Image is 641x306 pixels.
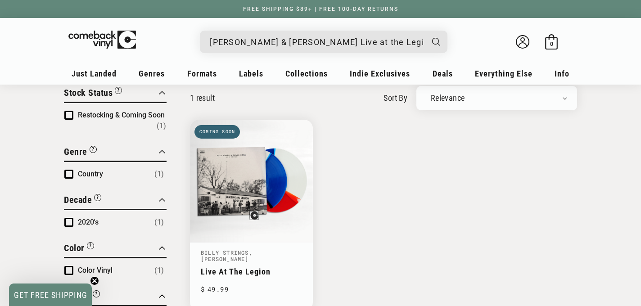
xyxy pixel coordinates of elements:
input: When autocomplete results are available use up and down arrows to review and enter to select [210,33,423,51]
button: Filter by Decade [64,193,101,209]
span: Stock Status [64,87,113,98]
p: 1 result [190,93,215,103]
span: 0 [550,40,553,47]
a: FREE SHIPPING $89+ | FREE 100-DAY RETURNS [234,6,407,12]
span: Color [64,243,85,253]
span: Just Landed [72,69,117,78]
span: Everything Else [475,69,533,78]
button: Filter by Color [64,241,94,257]
span: Genres [139,69,165,78]
a: , [PERSON_NAME] [201,249,253,262]
button: Close teaser [90,276,99,285]
span: Labels [239,69,263,78]
span: Restocking & Coming Soon [78,111,165,119]
span: Decade [64,194,92,205]
span: GET FREE SHIPPING [14,290,87,300]
div: Search [200,31,447,53]
div: GET FREE SHIPPINGClose teaser [9,283,92,306]
button: Filter by Stock Status [64,86,122,102]
span: Collections [285,69,328,78]
span: Number of products: (1) [157,121,166,131]
span: Indie Exclusives [350,69,410,78]
a: Billy Strings [201,249,249,256]
span: Number of products: (1) [154,217,164,228]
button: Filter by Genre [64,145,97,161]
button: Search [424,31,449,53]
span: Color Vinyl [78,266,113,274]
span: 2020's [78,218,99,226]
span: Info [555,69,569,78]
span: Country [78,170,103,178]
span: Number of products: (1) [154,265,164,276]
label: sort by [384,92,407,104]
span: Formats [187,69,217,78]
a: Live At The Legion [201,267,302,276]
span: Genre [64,146,87,157]
span: Deals [433,69,453,78]
span: Number of products: (1) [154,169,164,180]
